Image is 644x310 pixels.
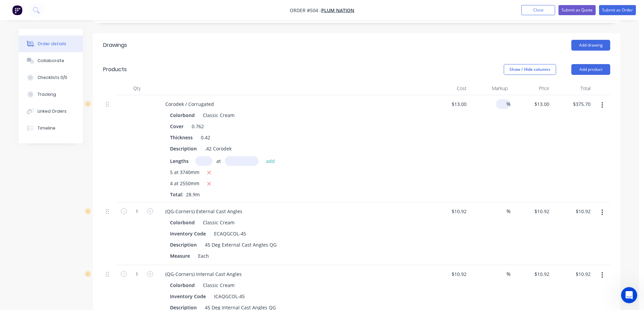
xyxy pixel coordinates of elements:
[117,82,157,95] div: Qty
[38,75,67,81] div: Checklists 0/0
[211,229,249,238] div: ECAQGCOL-45
[170,158,189,165] span: Lengths
[170,218,197,227] div: Colorbond
[170,280,197,290] div: Colorbond
[170,169,199,177] span: 5 at 3740mm
[200,110,235,120] div: Classic Cream
[170,110,197,120] div: Colorbond
[183,191,202,198] span: 28.9m
[189,121,207,131] div: 0.762
[621,287,637,303] iframe: Intercom live chat
[571,64,610,75] button: Add product
[12,5,22,15] img: Factory
[19,86,83,103] button: Tracking
[202,240,279,250] div: 45 Deg External Cast Angles QG
[167,144,199,153] div: Description
[38,41,66,47] div: Order details
[19,69,83,86] button: Checklists 0/0
[103,65,127,74] div: Products
[510,82,552,95] div: Price
[38,91,56,97] div: Tracking
[558,5,596,15] button: Submit as Quote
[506,207,510,215] span: %
[290,7,321,13] span: Order #504 -
[19,103,83,120] button: Linked Orders
[170,191,183,198] span: Total:
[195,251,212,261] div: Each
[160,206,248,216] div: (QG-Corners) External Cast Angles
[38,125,55,131] div: Timeline
[167,133,195,142] div: Thickness
[198,133,213,142] div: 0.42
[19,120,83,137] button: Timeline
[321,7,354,13] a: Plum Nation
[202,144,234,153] div: .42 Corodek
[521,5,555,15] button: Close
[504,64,556,75] button: Show / Hide columns
[216,158,221,165] span: at
[469,82,511,95] div: Markup
[38,108,67,114] div: Linked Orders
[160,269,247,279] div: (QG-Corners) Internal Cast Angles
[19,35,83,52] button: Order details
[506,270,510,278] span: %
[200,280,235,290] div: Classic Cream
[167,121,186,131] div: Cover
[263,156,279,165] button: add
[167,251,193,261] div: Measure
[571,40,610,51] button: Add drawing
[428,82,469,95] div: Cost
[167,291,209,301] div: Inventory Code
[170,180,199,188] span: 4 at 2550mm
[19,52,83,69] button: Collaborate
[38,58,64,64] div: Collaborate
[211,291,247,301] div: ICAQGCOL-45
[160,99,219,109] div: Corodek / Corrugated
[506,100,510,108] span: %
[103,41,127,49] div: Drawings
[200,218,235,227] div: Classic Cream
[599,5,636,15] button: Submit as Order
[552,82,594,95] div: Total
[167,229,209,238] div: Inventory Code
[167,240,199,250] div: Description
